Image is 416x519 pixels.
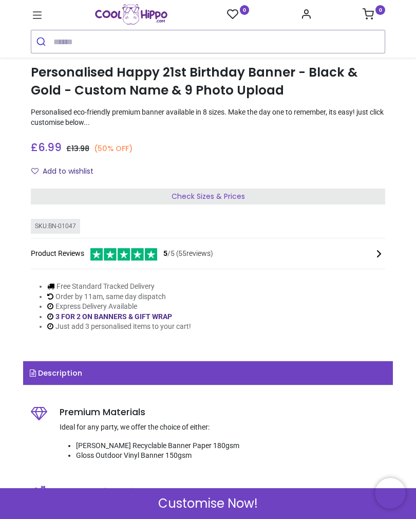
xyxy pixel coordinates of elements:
a: 3 FOR 2 ON BANNERS & GIFT WRAP [55,312,172,321]
li: Express Delivery Available [47,302,191,312]
i: Add to wishlist [31,168,39,175]
a: 0 [227,8,250,21]
h5: Premium Materials [60,406,385,419]
a: 0 [363,11,385,20]
span: /5 ( 55 reviews) [163,249,213,259]
button: Add to wishlistAdd to wishlist [31,163,102,180]
li: Order by 11am, same day dispatch [47,292,191,302]
span: 13.98 [71,143,89,154]
li: Gloss Outdoor Vinyl Banner 150gsm [76,451,385,461]
a: Description [23,361,393,385]
sup: 0 [240,5,250,15]
h5: Our Manufacturing Process [59,486,385,498]
span: £ [66,143,89,154]
sup: 0 [375,5,385,15]
div: Product Reviews [31,247,385,261]
li: [PERSON_NAME] Recyclable Banner Paper 180gsm [76,441,385,451]
h1: Personalised Happy 21st Birthday Banner - Black & Gold - Custom Name & 9 Photo Upload [31,64,385,99]
span: 6.99 [38,140,62,155]
small: (50% OFF) [94,143,133,154]
span: Check Sizes & Prices [172,191,245,201]
span: Customise Now! [158,495,258,512]
span: 5 [163,249,167,257]
p: Ideal for any party, we offer the choice of either: [60,422,385,433]
p: Personalised eco-friendly premium banner available in 8 sizes. Make the day one to remember, its ... [31,107,385,127]
li: Just add 3 personalised items to your cart! [47,322,191,332]
div: SKU: BN-01047 [31,219,80,234]
a: Account Info [300,11,312,20]
span: £ [31,140,62,155]
button: Submit [31,30,53,53]
a: Logo of Cool Hippo [95,4,167,25]
li: Free Standard Tracked Delivery [47,282,191,292]
iframe: Brevo live chat [375,478,406,509]
img: Cool Hippo [95,4,167,25]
